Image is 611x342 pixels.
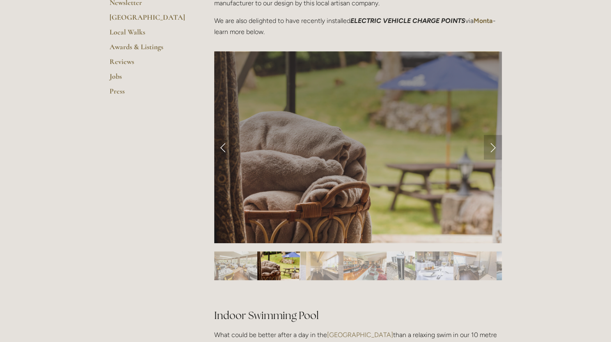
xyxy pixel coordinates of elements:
a: Previous Slide [214,135,232,160]
img: Slide 1 [214,251,257,280]
a: Press [110,87,188,101]
a: [GEOGRAPHIC_DATA] [327,331,393,339]
em: ELECTRIC VEHICLE CHARGE POINTS [350,17,465,25]
img: Slide 5 [387,251,415,280]
a: Reviews [110,57,188,72]
img: Slide 8 [497,251,535,280]
img: Slide 3 [300,251,343,280]
img: Slide 4 [343,251,387,280]
p: We are also delighted to have recently installed via - learn more below. [214,15,502,37]
a: Next Slide [484,135,502,160]
a: Awards & Listings [110,42,188,57]
a: Monta [474,17,493,25]
img: Slide 2 [257,251,300,280]
a: Jobs [110,72,188,87]
img: Slide 6 [415,251,453,280]
h2: Indoor Swimming Pool [214,294,502,323]
img: Slide 7 [453,251,497,280]
a: [GEOGRAPHIC_DATA] [110,13,188,27]
a: Local Walks [110,27,188,42]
